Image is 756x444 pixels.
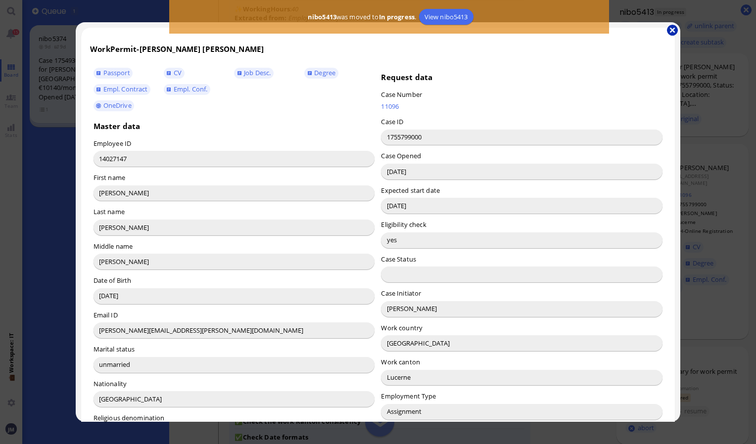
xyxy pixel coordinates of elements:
[103,85,148,93] span: Empl. Contract
[234,68,274,79] a: Job Desc.
[94,242,133,251] label: Middle name
[94,413,165,422] label: Religious denomination
[103,68,130,77] span: Passport
[381,151,421,160] label: Case Opened
[174,85,207,93] span: Empl. Conf.
[140,44,201,54] span: [PERSON_NAME]
[381,357,420,366] label: Work canton
[164,84,210,95] a: Empl. Conf.
[94,84,150,95] a: Empl. Contract
[314,68,335,77] span: Degree
[379,12,415,21] b: In progress
[174,68,182,77] span: CV
[94,207,125,216] label: Last name
[94,379,127,388] label: Nationality
[381,255,416,264] label: Case Status
[244,68,271,77] span: Job Desc.
[94,173,125,182] label: First name
[381,72,662,82] h3: Request data
[381,186,439,195] label: Expected start date
[94,100,135,111] a: OneDrive
[90,44,137,54] span: WorkPermit
[381,220,426,229] label: Eligibility check
[94,276,132,285] label: Date of Birth
[94,121,375,131] h3: Master data
[381,392,436,400] label: Employment Type
[381,289,421,298] label: Case Initiator
[304,68,338,79] a: Degree
[164,68,185,79] a: CV
[94,139,131,148] label: Employee ID
[419,9,473,25] a: View nibo5413
[94,345,135,354] label: Marital status
[90,44,666,54] h3: -
[381,102,554,111] a: 11096
[381,323,423,332] label: Work country
[305,12,419,21] span: was moved to .
[381,90,422,99] label: Case Number
[381,117,403,126] label: Case ID
[94,311,118,319] label: Email ID
[202,44,264,54] span: [PERSON_NAME]
[94,68,133,79] a: Passport
[308,12,336,21] b: nibo5413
